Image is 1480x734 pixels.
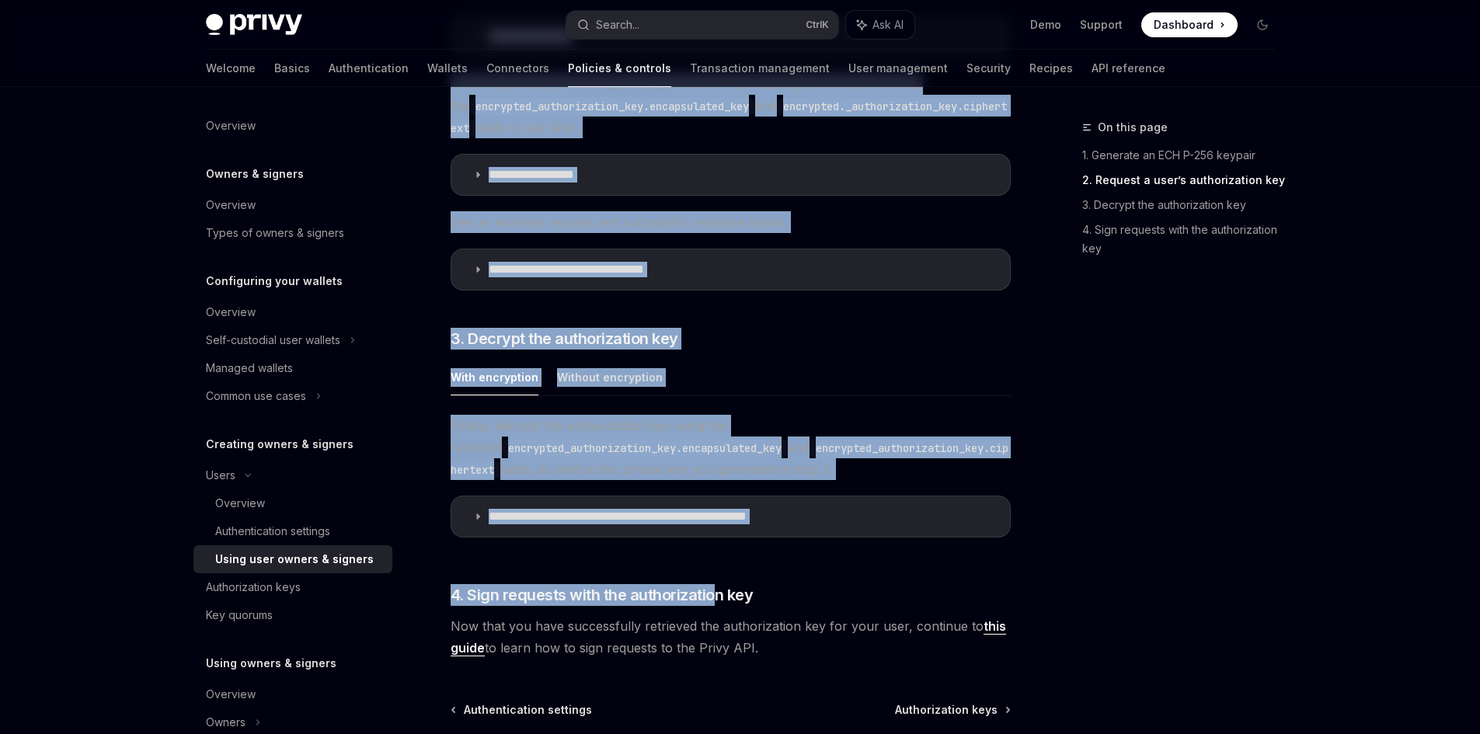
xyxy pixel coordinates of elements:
code: encrypted_authorization_key.encapsulated_key [469,98,755,115]
div: Overview [206,685,256,704]
a: Demo [1030,17,1061,33]
div: Overview [206,303,256,322]
h5: Creating owners & signers [206,435,353,454]
a: Recipes [1029,50,1073,87]
a: Managed wallets [193,354,392,382]
span: Authentication settings [464,702,592,718]
div: Types of owners & signers [206,224,344,242]
div: Overview [206,117,256,135]
div: Common use cases [206,387,306,405]
code: encrypted._authorization_key.ciphertext [451,98,1007,137]
button: Toggle dark mode [1250,12,1275,37]
span: Now that you have successfully retrieved the authorization key for your user, continue to to lear... [451,615,1011,659]
a: 1. Generate an ECH P-256 keypair [1082,143,1287,168]
a: Welcome [206,50,256,87]
div: Managed wallets [206,359,293,377]
a: Types of owners & signers [193,219,392,247]
a: Overview [193,112,392,140]
button: Ask AI [846,11,914,39]
a: Overview [193,680,392,708]
a: Overview [193,298,392,326]
span: 3. Decrypt the authorization key [451,328,678,350]
a: Transaction management [690,50,830,87]
button: With encryption [451,359,538,395]
a: Using user owners & signers [193,545,392,573]
span: Finally, decrypt the authorization key using the returned and fields, as well as the private key ... [451,415,1011,480]
div: Overview [215,494,265,513]
a: Overview [193,489,392,517]
a: Authorization keys [895,702,1009,718]
a: 3. Decrypt the authorization key [1082,193,1287,217]
code: encrypted_authorization_key.encapsulated_key [502,440,788,457]
a: this guide [451,618,1006,656]
a: Dashboard [1141,12,1238,37]
div: Users [206,466,235,485]
a: Basics [274,50,310,87]
img: dark logo [206,14,302,36]
a: Overview [193,191,392,219]
span: Ask AI [872,17,904,33]
span: Ctrl K [806,19,829,31]
a: Authentication settings [193,517,392,545]
span: In the response, [PERSON_NAME] will return the following. Make sure to save the and fields to use... [451,73,1011,138]
a: API reference [1092,50,1165,87]
h5: Owners & signers [206,165,304,183]
div: Owners [206,713,246,732]
div: Key quorums [206,606,273,624]
a: 4. Sign requests with the authorization key [1082,217,1287,261]
code: encrypted_authorization_key.ciphertext [451,440,1008,478]
div: Authentication settings [215,522,330,541]
span: 4. Sign requests with the authorization key [451,584,754,606]
a: Connectors [486,50,549,87]
a: Support [1080,17,1123,33]
button: Without encryption [557,359,663,395]
a: Security [966,50,1011,87]
div: Self-custodial user wallets [206,331,340,350]
span: See an example request and successful response below. [451,211,1011,233]
h5: Using owners & signers [206,654,336,673]
a: Key quorums [193,601,392,629]
span: Dashboard [1154,17,1214,33]
button: Search...CtrlK [566,11,838,39]
a: Wallets [427,50,468,87]
div: Authorization keys [206,578,301,597]
div: Overview [206,196,256,214]
a: Authentication [329,50,409,87]
h5: Configuring your wallets [206,272,343,290]
a: Authentication settings [452,702,592,718]
span: On this page [1098,118,1168,137]
div: Search... [596,16,639,34]
span: Authorization keys [895,702,998,718]
a: 2. Request a user’s authorization key [1082,168,1287,193]
a: Policies & controls [568,50,671,87]
a: Authorization keys [193,573,392,601]
a: User management [848,50,948,87]
div: Using user owners & signers [215,550,374,569]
